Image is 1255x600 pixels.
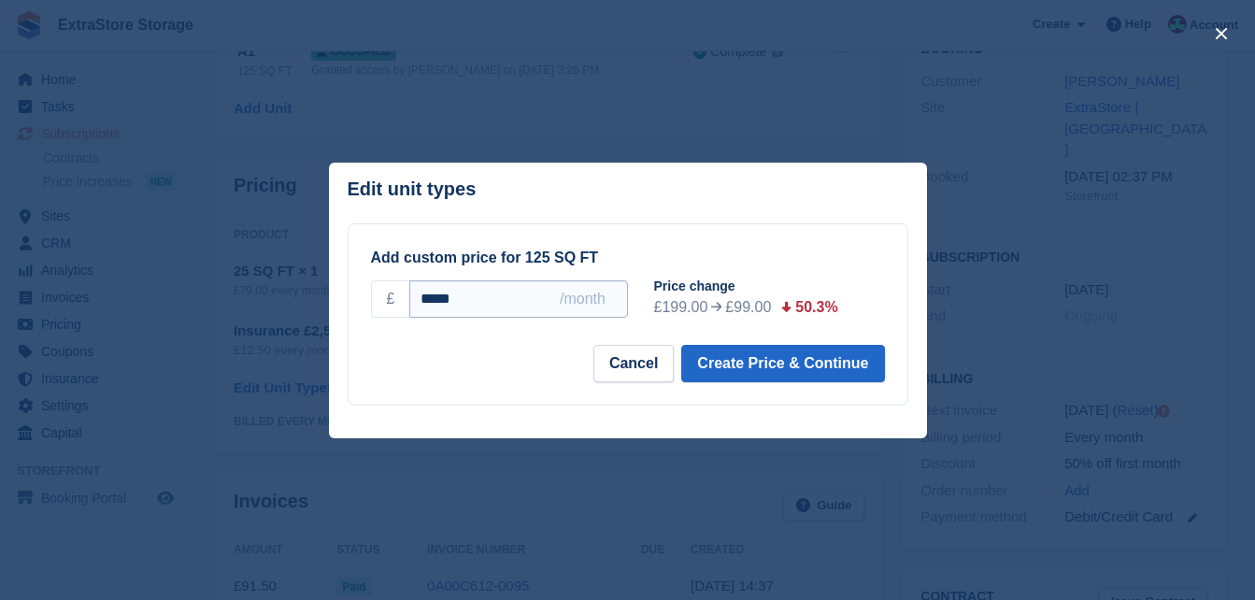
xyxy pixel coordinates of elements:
[654,277,900,296] div: Price change
[371,247,885,269] div: Add custom price for 125 SQ FT
[654,296,708,319] div: £199.00
[593,345,674,382] button: Cancel
[725,296,771,319] div: £99.00
[1206,19,1236,49] button: close
[681,345,884,382] button: Create Price & Continue
[795,296,837,319] div: 50.3%
[348,179,477,200] p: Edit unit types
